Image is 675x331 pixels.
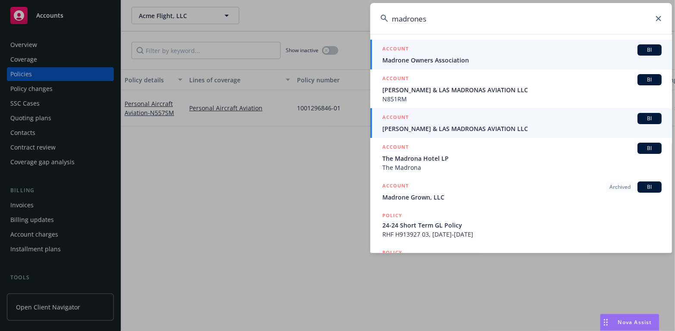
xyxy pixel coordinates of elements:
h5: ACCOUNT [382,44,409,55]
div: Drag to move [600,314,611,331]
a: ACCOUNTBIThe Madrona Hotel LPThe Madrona [370,138,672,177]
span: Madrone Grown, LLC [382,193,662,202]
span: Archived [609,183,631,191]
span: [PERSON_NAME] & LAS MADRONAS AVIATION LLC [382,124,662,133]
span: Madrone Owners Association [382,56,662,65]
a: ACCOUNTBI[PERSON_NAME] & LAS MADRONAS AVIATION LLCN851RM [370,69,672,108]
span: The Madrona [382,163,662,172]
h5: POLICY [382,248,402,257]
a: POLICY [370,244,672,281]
span: [PERSON_NAME] & LAS MADRONAS AVIATION LLC [382,85,662,94]
h5: POLICY [382,211,402,220]
span: BI [641,144,658,152]
span: BI [641,183,658,191]
span: BI [641,76,658,84]
span: BI [641,46,658,54]
h5: ACCOUNT [382,181,409,192]
a: ACCOUNTArchivedBIMadrone Grown, LLC [370,177,672,206]
span: RHF H913927 03, [DATE]-[DATE] [382,230,662,239]
span: Nova Assist [618,319,652,326]
span: BI [641,115,658,122]
a: POLICY24-24 Short Term GL PolicyRHF H913927 03, [DATE]-[DATE] [370,206,672,244]
h5: ACCOUNT [382,143,409,153]
span: 24-24 Short Term GL Policy [382,221,662,230]
span: The Madrona Hotel LP [382,154,662,163]
button: Nova Assist [600,314,659,331]
span: N851RM [382,94,662,103]
a: ACCOUNTBI[PERSON_NAME] & LAS MADRONAS AVIATION LLC [370,108,672,138]
input: Search... [370,3,672,34]
h5: ACCOUNT [382,113,409,123]
a: ACCOUNTBIMadrone Owners Association [370,40,672,69]
h5: ACCOUNT [382,74,409,84]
